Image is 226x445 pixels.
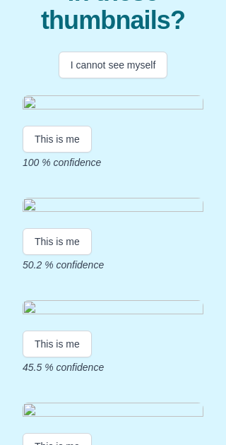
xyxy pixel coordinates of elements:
p: 100 % confidence [23,155,203,170]
button: I cannot see myself [59,52,168,78]
button: This is me [23,331,92,357]
img: 6967f2a1c75ff4d05fd4864f9252dc2c42311825.gif [23,300,203,319]
img: 5504b6093d5c955f3a79e0be113fddd11e3ff82e.gif [23,403,203,422]
img: 58ec72a5bca2490a8147834edf3e75c683192193.gif [23,198,203,217]
button: This is me [23,126,92,153]
button: This is me [23,228,92,255]
p: 50.2 % confidence [23,258,203,272]
img: 0746d71c8004ddd61f11617c3c782d132a7f2a4b.gif [23,95,203,114]
p: 45.5 % confidence [23,360,203,374]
